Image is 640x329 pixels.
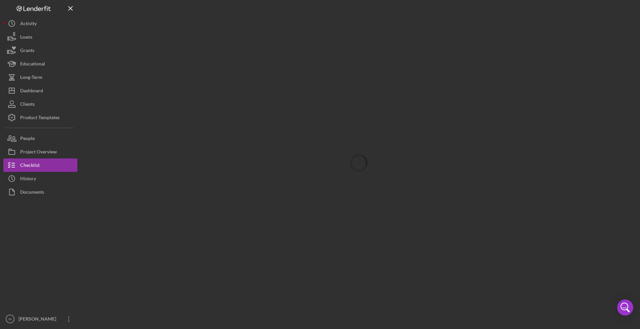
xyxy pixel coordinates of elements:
button: Checklist [3,158,77,172]
div: Clients [20,97,35,112]
div: [PERSON_NAME] [17,312,61,327]
button: Long-Term [3,70,77,84]
div: People [20,132,35,147]
button: Project Overview [3,145,77,158]
div: Long-Term [20,70,42,86]
div: Educational [20,57,45,72]
button: History [3,172,77,185]
button: Clients [3,97,77,111]
button: Educational [3,57,77,70]
div: Activity [20,17,37,32]
div: Grants [20,44,34,59]
button: Activity [3,17,77,30]
button: People [3,132,77,145]
div: Project Overview [20,145,57,160]
div: Checklist [20,158,40,174]
div: Dashboard [20,84,43,99]
button: Dashboard [3,84,77,97]
div: Open Intercom Messenger [617,299,633,316]
div: History [20,172,36,187]
div: Documents [20,185,44,200]
div: Product Templates [20,111,60,126]
button: Grants [3,44,77,57]
text: IN [8,317,12,321]
button: Loans [3,30,77,44]
div: Loans [20,30,32,45]
button: Documents [3,185,77,199]
button: IN[PERSON_NAME] [3,312,77,326]
button: Product Templates [3,111,77,124]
